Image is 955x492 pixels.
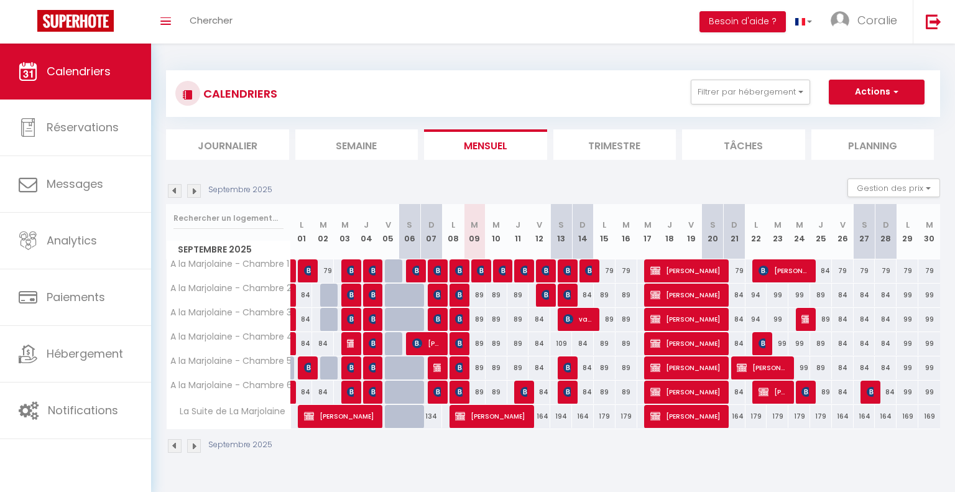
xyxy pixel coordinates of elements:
div: 84 [875,381,897,404]
span: [PERSON_NAME] [369,356,376,379]
div: 84 [572,381,594,404]
th: 18 [658,204,680,259]
div: 84 [724,381,745,404]
th: 07 [420,204,442,259]
div: 79 [918,259,940,282]
div: 89 [507,284,529,307]
div: 89 [464,381,486,404]
div: 84 [724,332,745,355]
abbr: D [428,219,435,231]
span: [PERSON_NAME] [563,356,570,379]
abbr: D [579,219,586,231]
div: 84 [724,284,745,307]
span: A la Marjolaine - Chambre 2 [168,284,292,293]
div: 94 [745,308,767,331]
div: 179 [788,405,810,428]
span: Notifications [48,402,118,418]
div: 84 [291,308,313,331]
a: [PERSON_NAME] [291,284,297,307]
th: 28 [875,204,897,259]
div: 89 [810,308,832,331]
div: 164 [832,405,854,428]
div: 89 [616,356,637,379]
span: A la Marjolaine - Chambre 5 [168,356,292,366]
div: 84 [875,284,897,307]
div: 99 [767,308,788,331]
th: 21 [724,204,745,259]
div: 89 [464,356,486,379]
span: [PERSON_NAME] [455,283,462,307]
th: 25 [810,204,832,259]
abbr: M [622,219,630,231]
span: [PERSON_NAME][MEDICAL_DATA] [455,380,462,404]
th: 12 [528,204,550,259]
button: Actions [829,80,925,104]
div: 99 [897,284,918,307]
div: 79 [312,259,334,282]
span: La Suite de La Marjolaine [168,405,288,419]
div: 79 [616,259,637,282]
div: 194 [550,405,572,428]
div: 84 [528,308,550,331]
th: 15 [594,204,616,259]
div: 89 [486,332,507,355]
div: 89 [464,284,486,307]
div: 84 [528,332,550,355]
span: [PERSON_NAME] [304,259,311,282]
li: Planning [811,129,934,160]
th: 29 [897,204,918,259]
div: 89 [594,381,616,404]
abbr: L [906,219,910,231]
span: Chercher [190,14,233,27]
div: 84 [572,332,594,355]
div: 84 [832,284,854,307]
abbr: J [515,219,520,231]
abbr: V [840,219,846,231]
span: [PERSON_NAME] [412,332,440,355]
div: 89 [486,308,507,331]
span: [PERSON_NAME][MEDICAL_DATA] [455,259,462,282]
div: 84 [854,308,875,331]
div: 79 [724,259,745,282]
th: 16 [616,204,637,259]
th: 30 [918,204,940,259]
th: 05 [377,204,399,259]
div: 89 [810,332,832,355]
span: Marloes Adank [542,283,548,307]
span: [PERSON_NAME] [650,307,721,331]
div: 84 [854,332,875,355]
div: 84 [312,332,334,355]
th: 27 [854,204,875,259]
div: 89 [810,356,832,379]
abbr: J [364,219,369,231]
th: 06 [399,204,421,259]
div: 99 [918,356,940,379]
span: [PERSON_NAME] [304,356,311,379]
div: 164 [724,405,745,428]
span: [PERSON_NAME] [369,283,376,307]
div: 79 [875,259,897,282]
img: Super Booking [37,10,114,32]
span: [PERSON_NAME] [520,259,527,282]
p: Septembre 2025 [208,439,272,451]
div: 179 [767,405,788,428]
span: [PERSON_NAME] [650,380,721,404]
a: [PERSON_NAME] [291,332,297,356]
span: [PERSON_NAME] [347,332,354,355]
span: [PERSON_NAME] [347,259,354,282]
div: 84 [291,284,313,307]
div: 89 [486,356,507,379]
a: [PERSON_NAME] [291,381,297,404]
abbr: V [688,219,694,231]
span: [PERSON_NAME] [759,332,765,355]
div: 84 [832,381,854,404]
span: [PERSON_NAME] [369,307,376,331]
div: 99 [788,356,810,379]
div: 79 [897,259,918,282]
span: [PERSON_NAME] [347,307,354,331]
abbr: J [667,219,672,231]
span: Septembre 2025 [167,241,290,259]
div: 84 [810,259,832,282]
div: 89 [810,284,832,307]
span: [PERSON_NAME] [650,404,721,428]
